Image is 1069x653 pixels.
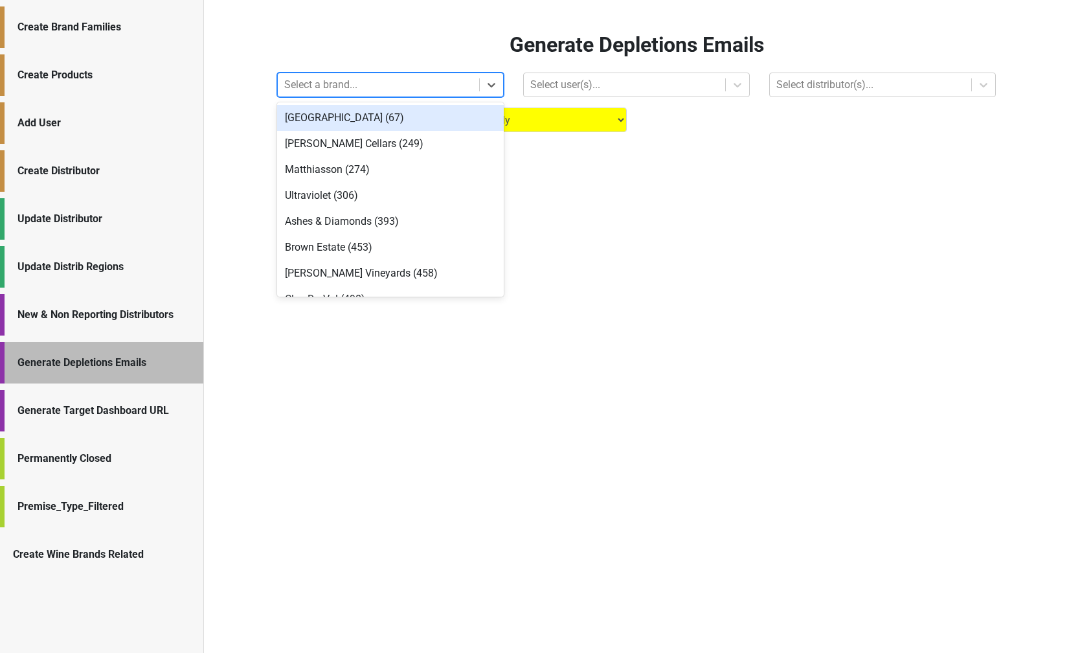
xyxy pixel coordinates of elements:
div: Clos Du Val (498) [277,286,504,312]
div: Update Distrib Regions [17,259,190,275]
div: Update Distributor [17,211,190,227]
div: Ashes & Diamonds (393) [277,209,504,235]
div: Brown Estate (453) [277,235,504,260]
div: Permanently Closed [17,451,190,466]
div: [GEOGRAPHIC_DATA] (67) [277,105,504,131]
div: Create Wine Brands Related [13,547,190,562]
div: Create Brand Families [17,19,190,35]
div: Generate Depletions Emails [17,355,190,371]
div: Create Distributor [17,163,190,179]
div: Create Products [17,67,190,83]
div: Add User [17,115,190,131]
div: New & Non Reporting Distributors [17,307,190,323]
div: [PERSON_NAME] Vineyards (458) [277,260,504,286]
div: Matthiasson (274) [277,157,504,183]
div: Generate Target Dashboard URL [17,403,190,418]
h2: Generate Depletions Emails [277,32,996,57]
div: [PERSON_NAME] Cellars (249) [277,131,504,157]
div: Premise_Type_Filtered [17,499,190,514]
div: Ultraviolet (306) [277,183,504,209]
